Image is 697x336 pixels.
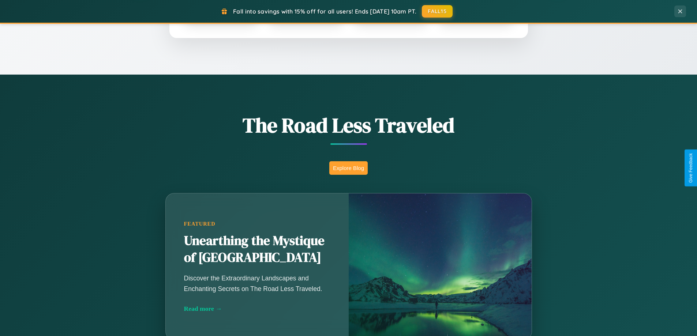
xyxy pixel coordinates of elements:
p: Discover the Extraordinary Landscapes and Enchanting Secrets on The Road Less Traveled. [184,273,330,294]
div: Give Feedback [688,153,693,183]
button: Explore Blog [329,161,368,175]
h2: Unearthing the Mystique of [GEOGRAPHIC_DATA] [184,233,330,266]
div: Featured [184,221,330,227]
h1: The Road Less Traveled [129,111,568,139]
button: FALL15 [422,5,453,18]
div: Read more → [184,305,330,313]
span: Fall into savings with 15% off for all users! Ends [DATE] 10am PT. [233,8,416,15]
